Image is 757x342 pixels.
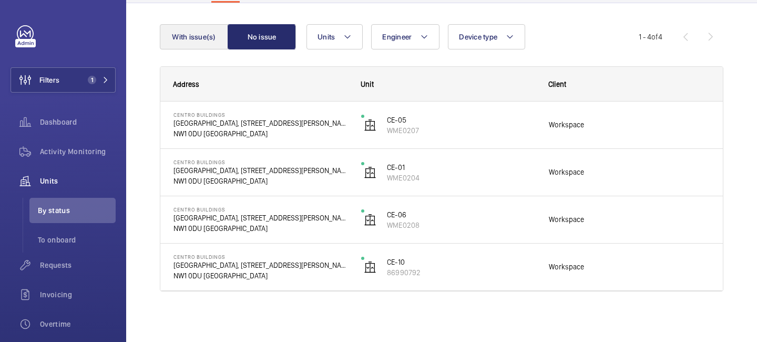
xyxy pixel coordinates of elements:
p: [GEOGRAPHIC_DATA], [STREET_ADDRESS][PERSON_NAME] [173,213,347,223]
p: Centro Buildings [173,206,347,213]
p: Centro Buildings [173,112,347,118]
span: Unit [361,80,374,88]
button: With issue(s) [160,24,228,49]
span: Workspace [549,166,710,178]
span: Requests [40,260,116,270]
img: elevator.svg [364,261,376,274]
span: of [651,33,658,41]
span: Device type [459,33,497,41]
img: elevator.svg [364,119,376,132]
span: Workspace [549,119,710,131]
p: NW1 0DU [GEOGRAPHIC_DATA] [173,270,347,281]
p: CE-05 [387,115,535,125]
button: Filters1 [11,67,116,93]
span: Units [318,33,335,41]
span: Units [40,176,116,186]
p: [GEOGRAPHIC_DATA], [STREET_ADDRESS][PERSON_NAME] [173,260,347,270]
p: WME0207 [387,125,535,136]
span: Client [548,80,566,88]
span: Engineer [382,33,412,41]
button: Device type [448,24,525,49]
span: Workspace [549,261,710,273]
span: 1 - 4 4 [639,33,662,41]
span: By status [38,205,116,216]
p: WME0204 [387,173,535,183]
span: Address [173,80,199,88]
p: WME0208 [387,220,535,230]
button: Units [306,24,363,49]
span: Filters [39,75,59,85]
p: 86990792 [387,267,535,278]
span: Activity Monitoring [40,146,116,157]
p: NW1 0DU [GEOGRAPHIC_DATA] [173,223,347,234]
span: Dashboard [40,117,116,127]
p: NW1 0DU [GEOGRAPHIC_DATA] [173,176,347,186]
p: [GEOGRAPHIC_DATA], [STREET_ADDRESS][PERSON_NAME] [173,118,347,128]
button: Engineer [371,24,439,49]
p: [GEOGRAPHIC_DATA], [STREET_ADDRESS][PERSON_NAME] [173,165,347,176]
p: NW1 0DU [GEOGRAPHIC_DATA] [173,128,347,139]
span: To onboard [38,235,116,245]
img: elevator.svg [364,166,376,179]
p: Centro Buildings [173,254,347,260]
span: Invoicing [40,289,116,300]
p: CE-01 [387,162,535,173]
button: No issue [228,24,296,49]
p: CE-10 [387,257,535,267]
span: Workspace [549,214,710,226]
span: 1 [88,76,96,84]
p: CE-06 [387,209,535,220]
span: Overtime [40,319,116,329]
p: Centro Buildings [173,159,347,165]
img: elevator.svg [364,214,376,226]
